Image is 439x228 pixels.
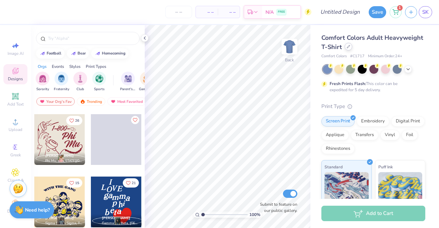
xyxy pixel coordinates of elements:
[402,130,418,140] div: Foil
[47,35,135,42] input: Try "Alpha"
[249,212,260,218] span: 100 %
[52,63,64,70] div: Events
[95,51,100,56] img: trend_line.gif
[80,99,85,104] img: trending.gif
[36,48,64,59] button: football
[110,99,116,104] img: most_fav.gif
[95,75,103,83] img: Sports Image
[8,76,23,82] span: Designs
[36,72,49,92] div: filter for Sorority
[368,53,402,59] span: Minimum Order: 24 +
[76,87,84,92] span: Club
[391,116,425,127] div: Digital Print
[75,181,79,185] span: 15
[369,6,386,18] button: Save
[92,72,106,92] button: filter button
[324,172,369,206] img: Standard
[36,97,75,106] div: Your Org's Fav
[25,207,50,213] strong: Need help?
[351,130,378,140] div: Transfers
[165,6,192,18] input: – –
[102,216,130,220] span: [PERSON_NAME]
[321,130,349,140] div: Applique
[75,119,79,122] span: 26
[36,87,49,92] span: Sorority
[123,178,139,188] button: Like
[378,172,423,206] img: Puff Ink
[107,97,146,106] div: Most Favorited
[47,51,61,55] div: football
[350,53,365,59] span: # C1717
[120,72,136,92] div: filter for Parent's Weekend
[120,87,136,92] span: Parent's Weekend
[321,116,355,127] div: Screen Print
[8,51,24,56] span: Image AI
[73,72,87,92] div: filter for Club
[321,144,355,154] div: Rhinestones
[45,221,82,226] span: Sigma Sigma Sigma, The College of [US_STATE]
[69,63,81,70] div: Styles
[143,75,151,83] img: Game Day Image
[330,81,414,93] div: This color can be expedited for 5 day delivery.
[285,57,294,63] div: Back
[330,81,366,86] strong: Fresh Prints Flash:
[86,63,106,70] div: Print Types
[45,216,74,220] span: [PERSON_NAME]
[321,53,347,59] span: Comfort Colors
[256,201,297,214] label: Submit to feature on our public gallery.
[54,87,69,92] span: Fraternity
[3,178,27,189] span: Clipart & logos
[58,75,65,83] img: Fraternity Image
[78,51,86,55] div: bear
[77,97,105,106] div: Trending
[92,72,106,92] div: filter for Sports
[139,72,155,92] button: filter button
[54,72,69,92] div: filter for Fraternity
[36,72,49,92] button: filter button
[66,178,82,188] button: Like
[422,8,429,16] span: SK
[45,158,82,164] span: Phi Mu, [US_STATE][GEOGRAPHIC_DATA]
[397,5,403,11] span: 1
[222,9,236,16] span: – –
[278,10,285,14] span: FREE
[7,101,24,107] span: Add Text
[120,72,136,92] button: filter button
[66,116,82,125] button: Like
[265,9,274,16] span: N/A
[9,127,22,132] span: Upload
[40,51,45,56] img: trend_line.gif
[419,6,432,18] a: SK
[357,116,389,127] div: Embroidery
[7,208,24,214] span: Decorate
[67,48,89,59] button: bear
[380,130,400,140] div: Vinyl
[139,87,155,92] span: Game Day
[378,163,393,170] span: Puff Ink
[321,34,423,51] span: Comfort Colors Adult Heavyweight T-Shirt
[54,72,69,92] button: filter button
[132,181,136,185] span: 21
[315,5,365,19] input: Untitled Design
[94,87,105,92] span: Sports
[10,152,21,158] span: Greek
[131,116,139,124] button: Like
[124,75,132,83] img: Parent's Weekend Image
[76,75,84,83] img: Club Image
[102,221,139,226] span: Gamma Phi Beta, [GEOGRAPHIC_DATA]
[38,63,47,70] div: Orgs
[200,9,214,16] span: – –
[39,75,47,83] img: Sorority Image
[45,153,74,158] span: [PERSON_NAME]
[91,48,129,59] button: homecoming
[321,103,425,110] div: Print Type
[39,99,45,104] img: most_fav.gif
[139,72,155,92] div: filter for Game Day
[71,51,76,56] img: trend_line.gif
[102,51,126,55] div: homecoming
[73,72,87,92] button: filter button
[283,40,296,53] img: Back
[324,163,343,170] span: Standard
